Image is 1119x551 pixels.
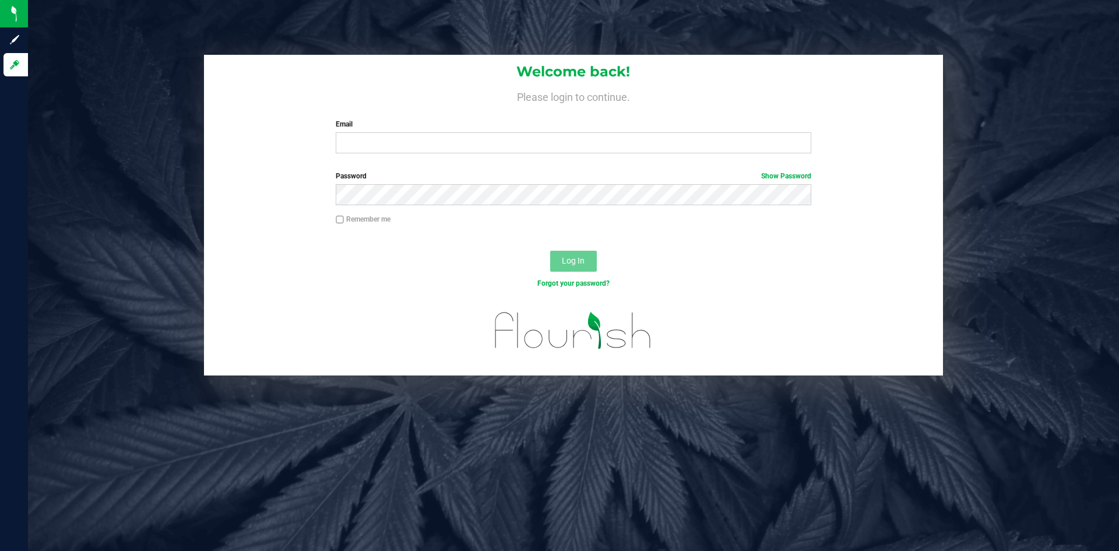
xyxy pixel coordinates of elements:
[336,172,367,180] span: Password
[9,59,20,71] inline-svg: Log in
[562,256,585,265] span: Log In
[204,89,943,103] h4: Please login to continue.
[336,119,811,129] label: Email
[9,34,20,45] inline-svg: Sign up
[204,64,943,79] h1: Welcome back!
[481,301,666,360] img: flourish_logo.svg
[537,279,610,287] a: Forgot your password?
[336,216,344,224] input: Remember me
[761,172,811,180] a: Show Password
[550,251,597,272] button: Log In
[336,214,390,224] label: Remember me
